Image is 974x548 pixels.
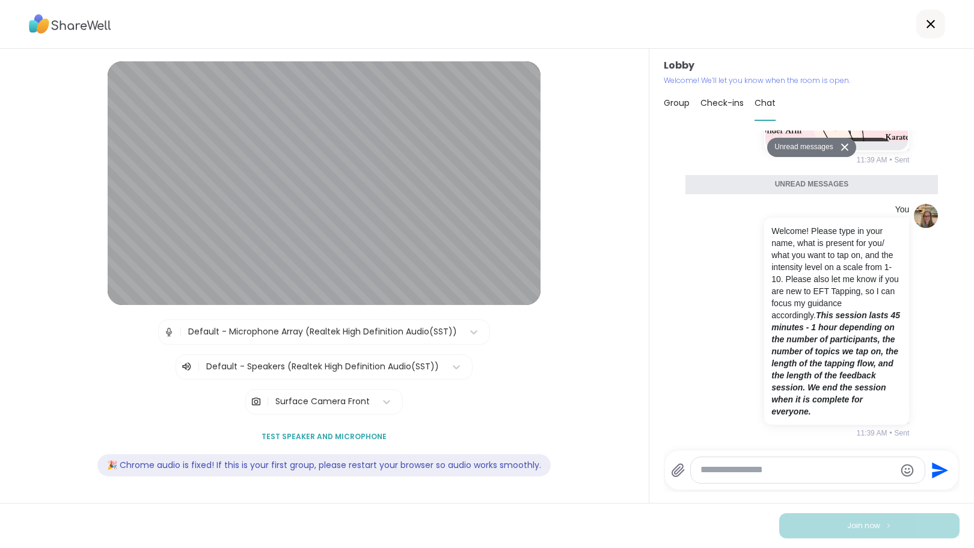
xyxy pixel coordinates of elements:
span: Sent [895,155,910,165]
span: Chat [755,97,776,109]
span: Test speaker and microphone [262,431,387,442]
div: Surface Camera Front [275,395,370,408]
p: Welcome! Please type in your name, what is present for you/ what you want to tap on, and the inte... [771,225,902,417]
h3: Lobby [664,58,960,73]
span: 11:39 AM [857,155,887,165]
span: Join now [847,520,880,531]
div: 🎉 Chrome audio is fixed! If this is your first group, please restart your browser so audio works ... [97,454,551,476]
span: | [197,360,200,374]
p: Welcome! We’ll let you know when the room is open. [664,75,960,86]
span: Check-ins [700,97,744,109]
span: Sent [895,428,910,439]
span: 11:39 AM [857,428,887,439]
span: Group [664,97,690,109]
button: Test speaker and microphone [257,424,391,449]
img: Microphone [164,320,174,344]
button: Emoji picker [900,463,914,478]
h4: You [895,204,910,216]
button: Join now [779,513,960,538]
span: • [889,428,892,439]
div: Default - Microphone Array (Realtek High Definition Audio(SST)) [188,325,457,338]
img: ShareWell Logo [29,10,111,38]
div: Unread messages [685,175,939,194]
span: | [179,320,182,344]
span: • [889,155,892,165]
button: Send [925,457,952,484]
textarea: Type your message [700,464,895,476]
img: Camera [251,390,262,414]
span: | [266,390,269,414]
button: Unread messages [767,138,836,157]
img: https://sharewell-space-live.sfo3.digitaloceanspaces.com/user-generated/2564abe4-c444-4046-864b-7... [914,204,938,228]
strong: This session lasts 45 minutes - 1 hour depending on the number of participants, the number of top... [771,310,900,416]
img: ShareWell Logomark [885,522,892,529]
